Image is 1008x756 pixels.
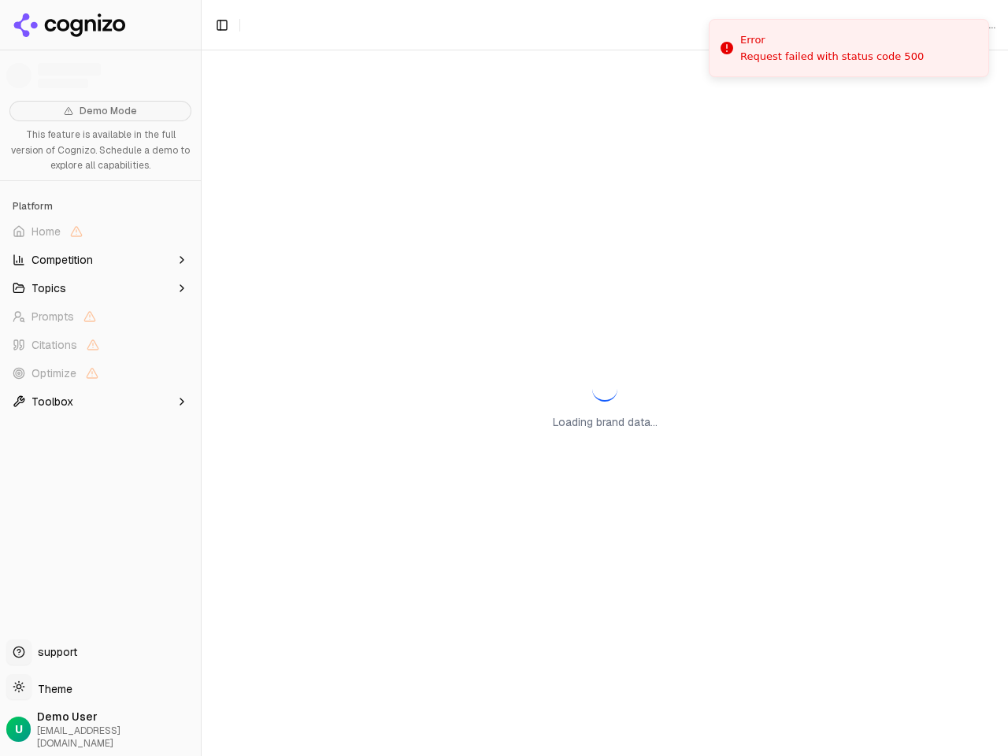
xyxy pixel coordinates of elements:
span: Competition [31,252,93,268]
button: Topics [6,276,195,301]
span: Topics [31,280,66,296]
span: Home [31,224,61,239]
div: Error [740,32,924,48]
span: Optimize [31,365,76,381]
button: Competition [6,247,195,272]
span: Demo Mode [80,105,137,117]
span: Toolbox [31,394,73,409]
div: Platform [6,194,195,219]
span: Prompts [31,309,74,324]
span: Citations [31,337,77,353]
span: U [15,721,23,737]
button: Toolbox [6,389,195,414]
span: support [31,644,77,660]
p: Loading brand data... [553,414,658,430]
span: [EMAIL_ADDRESS][DOMAIN_NAME] [37,724,195,750]
span: Theme [31,682,72,696]
div: Request failed with status code 500 [740,50,924,64]
p: This feature is available in the full version of Cognizo. Schedule a demo to explore all capabili... [9,128,191,174]
span: Demo User [37,709,195,724]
